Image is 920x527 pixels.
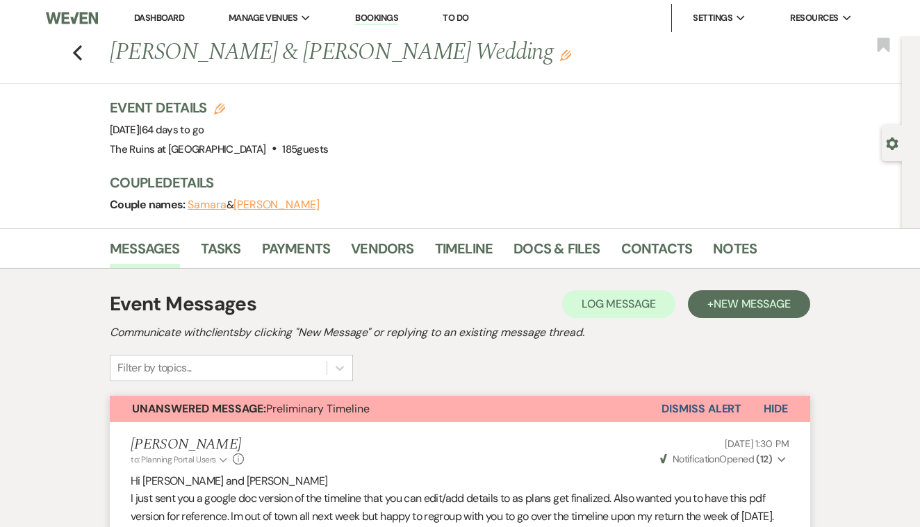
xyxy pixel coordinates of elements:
[201,237,241,268] a: Tasks
[142,123,204,137] span: 64 days to go
[110,36,732,69] h1: [PERSON_NAME] & [PERSON_NAME] Wedding
[673,453,719,465] span: Notification
[110,98,328,117] h3: Event Details
[188,199,227,210] button: Samara
[688,290,810,318] button: +New Message
[110,197,188,212] span: Couple names:
[131,472,789,490] p: Hi [PERSON_NAME] and [PERSON_NAME]
[110,173,888,192] h3: Couple Details
[886,136,898,149] button: Open lead details
[262,237,331,268] a: Payments
[764,401,788,416] span: Hide
[132,401,266,416] strong: Unanswered Message:
[514,237,600,268] a: Docs & Files
[435,237,493,268] a: Timeline
[131,454,216,465] span: to: Planning Portal Users
[562,290,675,318] button: Log Message
[110,123,204,137] span: [DATE]
[110,396,662,422] button: Unanswered Message:Preliminary Timeline
[713,237,757,268] a: Notes
[725,437,789,450] span: [DATE] 1:30 PM
[355,12,398,25] a: Bookings
[134,12,184,24] a: Dashboard
[621,237,693,268] a: Contacts
[131,436,244,453] h5: [PERSON_NAME]
[741,396,810,422] button: Hide
[229,11,297,25] span: Manage Venues
[662,396,741,422] button: Dismiss Alert
[131,490,789,525] p: I just sent you a google doc version of the timeline that you can edit/add details to as plans ge...
[756,453,772,465] strong: ( 12 )
[110,142,266,156] span: The Ruins at [GEOGRAPHIC_DATA]
[714,296,791,311] span: New Message
[660,453,773,465] span: Opened
[188,198,320,212] span: &
[139,123,204,137] span: |
[693,11,732,25] span: Settings
[582,296,656,311] span: Log Message
[443,12,468,24] a: To Do
[560,49,571,61] button: Edit
[233,199,320,210] button: [PERSON_NAME]
[132,401,370,416] span: Preliminary Timeline
[110,290,256,319] h1: Event Messages
[117,360,192,376] div: Filter by topics...
[46,3,98,33] img: Weven Logo
[351,237,413,268] a: Vendors
[282,142,328,156] span: 185 guests
[131,453,229,466] button: to: Planning Portal Users
[790,11,838,25] span: Resources
[658,452,789,467] button: NotificationOpened (12)
[110,324,810,341] h2: Communicate with clients by clicking "New Message" or replying to an existing message thread.
[110,237,180,268] a: Messages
